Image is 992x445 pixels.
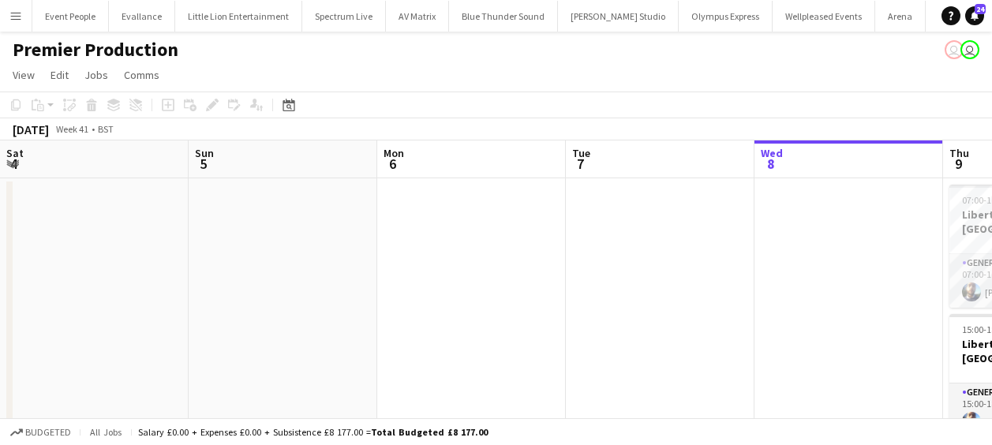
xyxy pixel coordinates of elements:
[386,1,449,32] button: AV Matrix
[773,1,875,32] button: Wellpleased Events
[945,40,964,59] app-user-avatar: Dominic Riley
[13,68,35,82] span: View
[4,155,24,173] span: 4
[761,146,783,160] span: Wed
[78,65,114,85] a: Jobs
[109,1,175,32] button: Evallance
[381,155,404,173] span: 6
[558,1,679,32] button: [PERSON_NAME] Studio
[6,146,24,160] span: Sat
[193,155,214,173] span: 5
[758,155,783,173] span: 8
[384,146,404,160] span: Mon
[965,6,984,25] a: 24
[13,38,178,62] h1: Premier Production
[124,68,159,82] span: Comms
[975,4,986,14] span: 24
[118,65,166,85] a: Comms
[875,1,926,32] button: Arena
[449,1,558,32] button: Blue Thunder Sound
[679,1,773,32] button: Olympus Express
[302,1,386,32] button: Spectrum Live
[44,65,75,85] a: Edit
[570,155,590,173] span: 7
[13,122,49,137] div: [DATE]
[98,123,114,135] div: BST
[371,426,488,438] span: Total Budgeted £8 177.00
[87,426,125,438] span: All jobs
[51,68,69,82] span: Edit
[8,424,73,441] button: Budgeted
[947,155,969,173] span: 9
[138,426,488,438] div: Salary £0.00 + Expenses £0.00 + Subsistence £8 177.00 =
[84,68,108,82] span: Jobs
[6,65,41,85] a: View
[572,146,590,160] span: Tue
[960,40,979,59] app-user-avatar: Dominic Riley
[52,123,92,135] span: Week 41
[32,1,109,32] button: Event People
[195,146,214,160] span: Sun
[25,427,71,438] span: Budgeted
[949,146,969,160] span: Thu
[175,1,302,32] button: Little Lion Entertainment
